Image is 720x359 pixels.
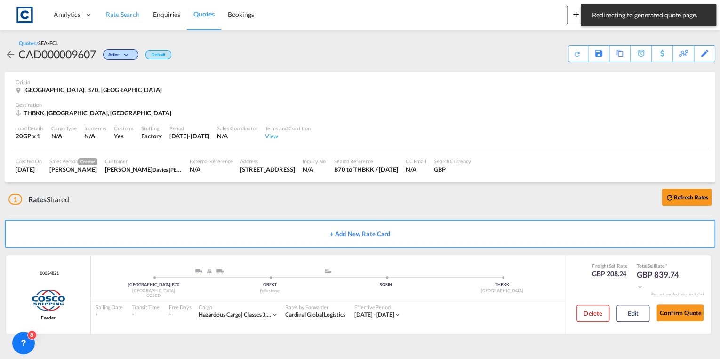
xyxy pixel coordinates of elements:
div: Contract / Rate Agreement / Tariff / Spot Pricing Reference Number: 00054821 [38,271,58,277]
span: SEA-FCL [38,40,58,46]
div: Free Days [169,303,192,311]
div: 30 Sep 2025 [169,132,210,140]
md-icon: icon-refresh [665,193,673,202]
div: N/A [190,165,232,174]
div: [GEOGRAPHIC_DATA] [444,288,560,294]
div: Sales Coordinator [217,125,257,132]
div: External Reference [190,158,232,165]
div: 5 Sep 2025 [16,165,42,174]
div: THBKK, Bangkok, Asia Pacific [16,109,174,117]
md-icon: icon-plus 400-fg [570,8,582,20]
div: Sales Person [49,158,97,165]
div: Pickup ModeService Type West Midlands, England,TruckRail; Truck [153,269,270,278]
span: Davies [PERSON_NAME] Air Cargo Ltd - [GEOGRAPHIC_DATA] [152,166,295,173]
md-icon: icon-chevron-down [122,53,133,58]
div: N/A [303,165,327,174]
button: icon-refreshRefresh Rates [662,189,712,206]
div: Change Status Here [103,49,138,60]
span: [GEOGRAPHIC_DATA] [128,282,172,287]
div: Incoterms [84,125,106,132]
span: 00054821 [38,271,58,277]
div: Factory Stuffing [141,132,161,140]
div: classes 3,6,8,9 & 2.1 [199,311,272,319]
span: Enquiries [153,10,180,18]
div: Anthony Lomax [49,165,97,174]
div: SGSIN [328,282,444,288]
div: - [169,311,171,319]
div: icon-arrow-left [5,47,18,62]
div: Destination [16,101,704,108]
button: + Add New Rate Card [5,220,715,248]
md-icon: icon-chevron-down [394,311,401,318]
div: N/A [84,132,95,140]
div: Inquiry No. [303,158,327,165]
span: Cardinal Global Logistics [285,311,345,318]
div: CC Email [406,158,426,165]
div: B70 to THBKK / 5 Sep 2025 [334,165,398,174]
b: Refresh Rates [673,194,708,201]
div: Cargo Type [51,125,77,132]
div: GBP 208.24 [592,269,627,279]
div: Cargo [199,303,278,311]
span: Sell [608,263,616,269]
div: Period [169,125,210,132]
div: 20GP x 1 [16,132,44,140]
button: Delete [576,305,609,322]
span: Hazardous Cargo [199,311,244,318]
div: Cardinal Global Logistics [285,311,345,319]
img: COSCO [31,288,65,312]
div: Transit Time [132,303,160,311]
span: [GEOGRAPHIC_DATA], B70, [GEOGRAPHIC_DATA] [24,86,162,94]
div: Stuffing [141,125,161,132]
div: Origin [16,79,704,86]
div: Created On [16,158,42,165]
div: Search Reference [334,158,398,165]
div: - [132,311,160,319]
div: Load Details [16,125,44,132]
div: Change Status Here [96,47,141,62]
span: Feeder [41,314,55,321]
div: View [265,132,311,140]
div: - [96,311,123,319]
md-icon: icon-chevron-down [272,311,278,318]
div: N/A [406,165,426,174]
span: Creator [78,158,97,165]
div: N/A [217,132,257,140]
span: Subject to Remarks [664,263,667,269]
span: [DATE] - [DATE] [354,311,394,318]
div: [GEOGRAPHIC_DATA] [96,288,212,294]
div: Search Currency [434,158,471,165]
span: Sell [648,263,655,269]
img: ROAD [216,269,224,273]
img: RAIL [207,269,212,273]
div: N/A [51,132,77,140]
md-icon: assets/icons/custom/ship-fill.svg [322,269,334,273]
span: | [170,282,172,287]
div: Freight Rate [592,263,627,269]
div: Terms and Condition [265,125,311,132]
span: Redirecting to generated quote page. [589,10,708,20]
div: GBP [434,165,471,174]
button: icon-plus 400-fgNewicon-chevron-down [567,6,609,24]
div: Phil Gaskin [105,165,182,174]
div: Address [240,158,295,165]
span: Analytics [54,10,80,19]
span: B70 [172,282,179,287]
div: THBKK [444,282,560,288]
div: Customer [105,158,182,165]
div: Total Rate [637,263,684,269]
md-icon: icon-chevron-down [637,284,643,290]
span: | [241,311,243,318]
div: Default [145,50,171,59]
button: Confirm Quote [656,304,704,321]
img: ROAD [195,269,202,273]
div: Great Bridge, B70, United Kingdom [16,86,164,94]
div: Quotes /SEA-FCL [19,40,58,47]
div: Shared [8,194,69,205]
span: Rate Search [106,10,140,18]
div: Remark and Inclusion included [644,292,711,297]
span: Quotes [193,10,214,18]
md-icon: icon-arrow-left [5,49,16,60]
div: 01 Sep 2025 - 30 Sep 2025 [354,311,394,319]
img: 1fdb9190129311efbfaf67cbb4249bed.jpeg [14,4,35,25]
